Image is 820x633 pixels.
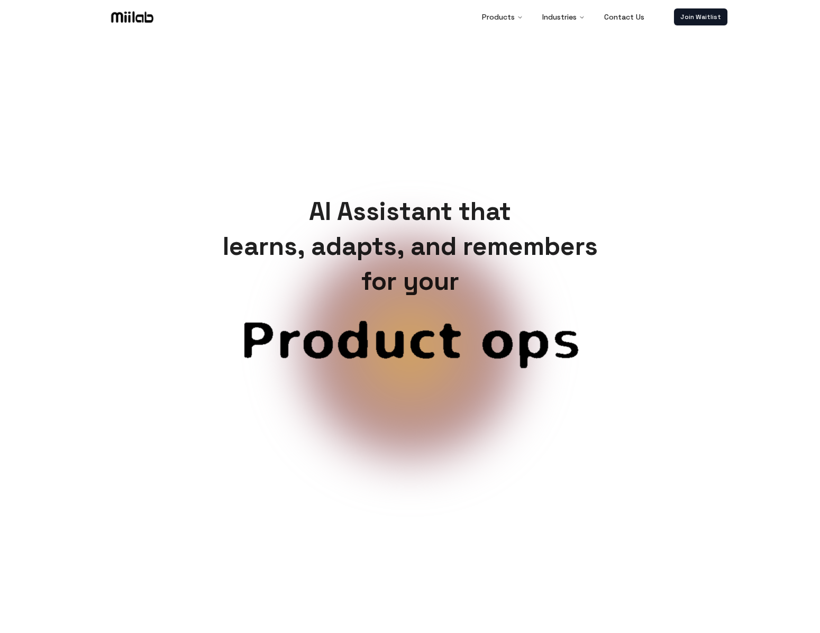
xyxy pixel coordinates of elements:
a: Join Waitlist [674,8,727,25]
button: Products [473,6,532,27]
a: Logo [93,9,172,25]
span: Customer service [172,316,648,417]
a: Contact Us [596,6,653,27]
nav: Main [473,6,653,27]
img: Logo [109,9,156,25]
h1: AI Assistant that learns, adapts, and remembers for your [214,194,606,299]
button: Industries [534,6,594,27]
